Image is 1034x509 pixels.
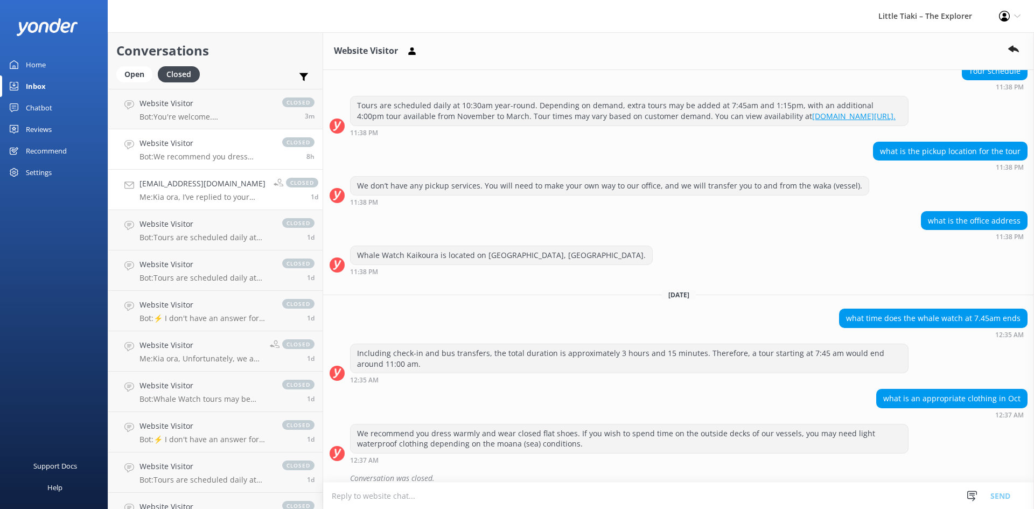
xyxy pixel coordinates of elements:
a: Closed [158,68,205,80]
div: Oct 04 2025 11:38pm (UTC +13:00) Pacific/Auckland [962,83,1028,90]
span: closed [282,420,315,430]
a: Website VisitorBot:⚡ I don't have an answer for that in my knowledge base. Please try and rephras... [108,291,323,331]
a: Website VisitorBot:Tours are scheduled daily at 10:30am year-round. Depending on demand, addition... [108,210,323,250]
span: closed [282,259,315,268]
a: Website VisitorBot:We recommend you dress warmly and wear closed flat shoes. If you wish to spend... [108,129,323,170]
span: closed [282,97,315,107]
strong: 11:38 PM [350,130,378,136]
strong: 12:35 AM [350,377,379,384]
div: Oct 04 2025 11:38pm (UTC +13:00) Pacific/Auckland [921,233,1028,240]
h2: Conversations [116,40,315,61]
div: Oct 04 2025 11:38pm (UTC +13:00) Pacific/Auckland [350,129,909,136]
span: closed [282,461,315,470]
h4: Website Visitor [139,137,271,149]
h4: Website Visitor [139,339,262,351]
a: Open [116,68,158,80]
h4: Website Visitor [139,259,271,270]
div: Open [116,66,152,82]
div: Tours are scheduled daily at 10:30am year-round. Depending on demand, extra tours may be added at... [351,96,908,125]
a: [EMAIL_ADDRESS][DOMAIN_NAME]Me:Kia ora, I’ve replied to your enquiry by email — please check your... [108,170,323,210]
p: Bot: ⚡ I don't have an answer for that in my knowledge base. Please try and rephrase your questio... [139,435,271,444]
div: Oct 05 2025 12:35am (UTC +13:00) Pacific/Auckland [839,331,1028,338]
span: Oct 05 2025 12:37am (UTC +13:00) Pacific/Auckland [306,152,315,161]
h4: Website Visitor [139,461,271,472]
a: [DOMAIN_NAME][URL]. [812,111,896,121]
img: yonder-white-logo.png [16,18,78,36]
span: closed [282,218,315,228]
p: Me: Kia ora, Unfortunately, we are unable to accommodate electric wheelchairs on board. However, ... [139,354,262,364]
p: Bot: Tours are scheduled daily at 10:30am year-round. Depending on demand, additional tours may b... [139,475,271,485]
div: We recommend you dress warmly and wear closed flat shoes. If you wish to spend time on the outsid... [351,424,908,453]
div: what is the pickup location for the tour [874,142,1027,161]
div: Oct 04 2025 11:38pm (UTC +13:00) Pacific/Auckland [873,163,1028,171]
strong: 12:37 AM [350,457,379,464]
h3: Website Visitor [334,44,398,58]
div: Oct 04 2025 11:38pm (UTC +13:00) Pacific/Auckland [350,198,869,206]
div: what is the office address [921,212,1027,230]
span: Oct 04 2025 06:51am (UTC +13:00) Pacific/Auckland [307,273,315,282]
span: closed [286,178,318,187]
p: Me: Kia ora, I’ve replied to your enquiry by email — please check your inbox (and spam/junk folde... [139,192,266,202]
div: Help [47,477,62,498]
strong: 12:35 AM [995,332,1024,338]
span: closed [282,380,315,389]
a: Website VisitorBot:Tours are scheduled daily at 10:30am year-round. Extra tours may be added at 7... [108,250,323,291]
p: Bot: ⚡ I don't have an answer for that in my knowledge base. Please try and rephrase your questio... [139,313,271,323]
p: Bot: You're welcome. [PERSON_NAME] anō, we hope to see you at Whale Watch [PERSON_NAME] soon! [139,112,271,122]
h4: Website Visitor [139,218,271,230]
h4: Website Visitor [139,97,271,109]
a: Website VisitorBot:Whale Watch tours may be cancelled due to unfavourable moana (ocean) and weath... [108,372,323,412]
div: Chatbot [26,97,52,118]
a: Website VisitorBot:Tours are scheduled daily at 10:30am year-round. Depending on demand, addition... [108,452,323,493]
span: Oct 03 2025 12:59pm (UTC +13:00) Pacific/Auckland [307,354,315,363]
div: Tour schedule [962,62,1027,80]
strong: 11:38 PM [350,269,378,275]
div: Oct 05 2025 12:37am (UTC +13:00) Pacific/Auckland [876,411,1028,419]
p: Bot: We recommend you dress warmly and wear closed flat shoes. If you wish to spend time on the o... [139,152,271,162]
h4: Website Visitor [139,380,271,392]
a: Website VisitorBot:You're welcome. [PERSON_NAME] anō, we hope to see you at Whale Watch [PERSON_N... [108,89,323,129]
span: closed [282,299,315,309]
span: Oct 03 2025 08:53am (UTC +13:00) Pacific/Auckland [307,475,315,484]
div: Oct 04 2025 11:38pm (UTC +13:00) Pacific/Auckland [350,268,653,275]
strong: 11:38 PM [996,84,1024,90]
strong: 11:38 PM [350,199,378,206]
span: Oct 04 2025 08:46am (UTC +13:00) Pacific/Auckland [311,192,318,201]
span: closed [282,339,315,349]
div: Closed [158,66,200,82]
h4: Website Visitor [139,420,271,432]
div: Including check-in and bus transfers, the total duration is approximately 3 hours and 15 minutes.... [351,344,908,373]
div: Support Docs [33,455,77,477]
strong: 11:38 PM [996,234,1024,240]
div: Settings [26,162,52,183]
span: Oct 03 2025 11:12am (UTC +13:00) Pacific/Auckland [307,394,315,403]
p: Bot: Tours are scheduled daily at 10:30am year-round. Depending on demand, additional tours may b... [139,233,271,242]
span: Oct 03 2025 09:06pm (UTC +13:00) Pacific/Auckland [307,313,315,323]
div: Inbox [26,75,46,97]
p: Bot: Whale Watch tours may be cancelled due to unfavourable moana (ocean) and weather conditions.... [139,394,271,404]
span: Oct 05 2025 08:45am (UTC +13:00) Pacific/Auckland [305,111,315,121]
div: Reviews [26,118,52,140]
div: Conversation was closed. [350,469,1028,487]
div: Oct 05 2025 12:37am (UTC +13:00) Pacific/Auckland [350,456,909,464]
div: We don’t have any pickup services. You will need to make your own way to our office, and we will ... [351,177,869,195]
a: Website VisitorBot:⚡ I don't have an answer for that in my knowledge base. Please try and rephras... [108,412,323,452]
div: Oct 05 2025 12:35am (UTC +13:00) Pacific/Auckland [350,376,909,384]
strong: 12:37 AM [995,412,1024,419]
div: what is an appropriate clothing in Oct [877,389,1027,408]
strong: 11:38 PM [996,164,1024,171]
h4: Website Visitor [139,299,271,311]
div: Recommend [26,140,67,162]
a: Website VisitorMe:Kia ora, Unfortunately, we are unable to accommodate electric wheelchairs on bo... [108,331,323,372]
span: [DATE] [662,290,696,299]
div: Whale Watch Kaikoura is located on [GEOGRAPHIC_DATA], [GEOGRAPHIC_DATA]. [351,246,652,264]
span: Oct 03 2025 10:27am (UTC +13:00) Pacific/Auckland [307,435,315,444]
p: Bot: Tours are scheduled daily at 10:30am year-round. Extra tours may be added at 7:45am and 1:15... [139,273,271,283]
div: what time does the whale watch at 7.45am ends [840,309,1027,327]
span: Oct 04 2025 07:06am (UTC +13:00) Pacific/Auckland [307,233,315,242]
div: 2025-10-04T19:48:11.116 [330,469,1028,487]
span: closed [282,137,315,147]
h4: [EMAIL_ADDRESS][DOMAIN_NAME] [139,178,266,190]
div: Home [26,54,46,75]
